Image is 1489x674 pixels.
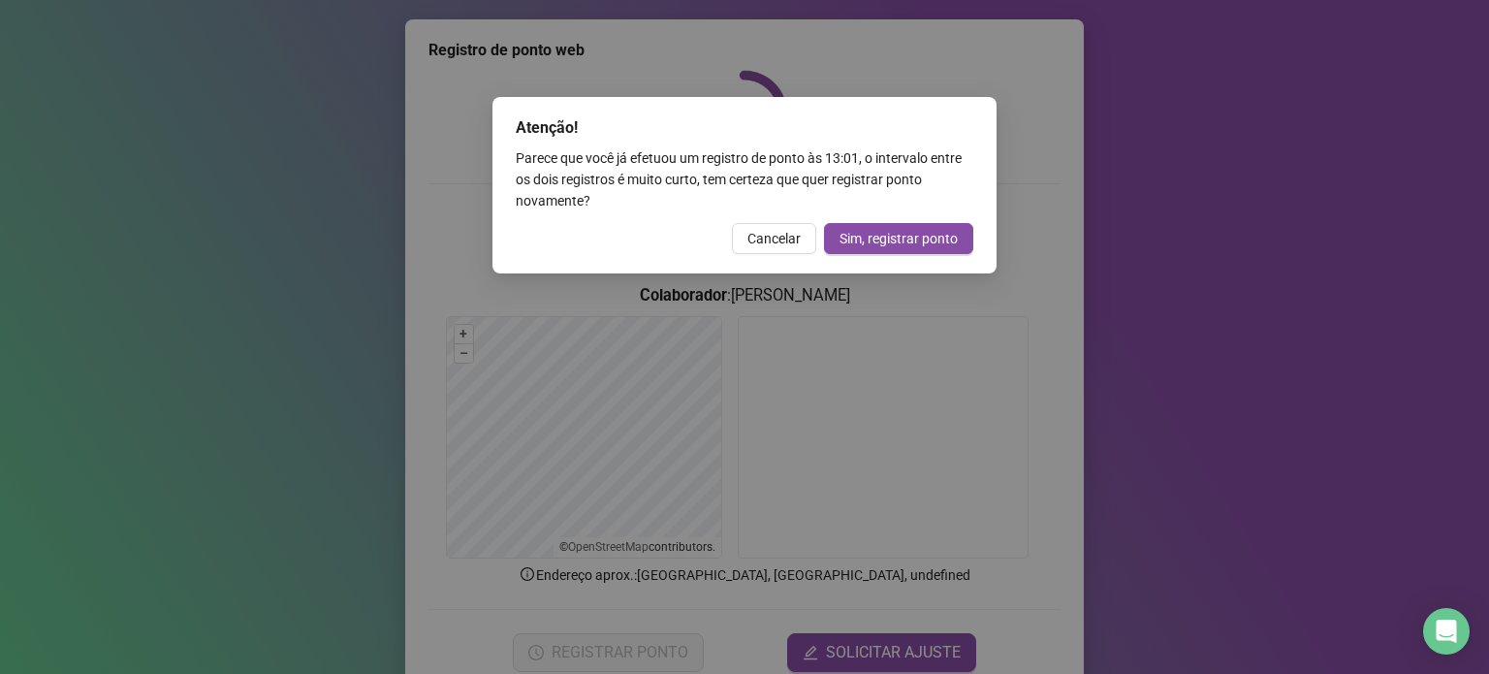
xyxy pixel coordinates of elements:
div: Atenção! [516,116,973,140]
div: Parece que você já efetuou um registro de ponto às 13:01 , o intervalo entre os dois registros é ... [516,147,973,211]
span: Sim, registrar ponto [840,228,958,249]
div: Open Intercom Messenger [1423,608,1470,655]
span: Cancelar [747,228,801,249]
button: Sim, registrar ponto [824,223,973,254]
button: Cancelar [732,223,816,254]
